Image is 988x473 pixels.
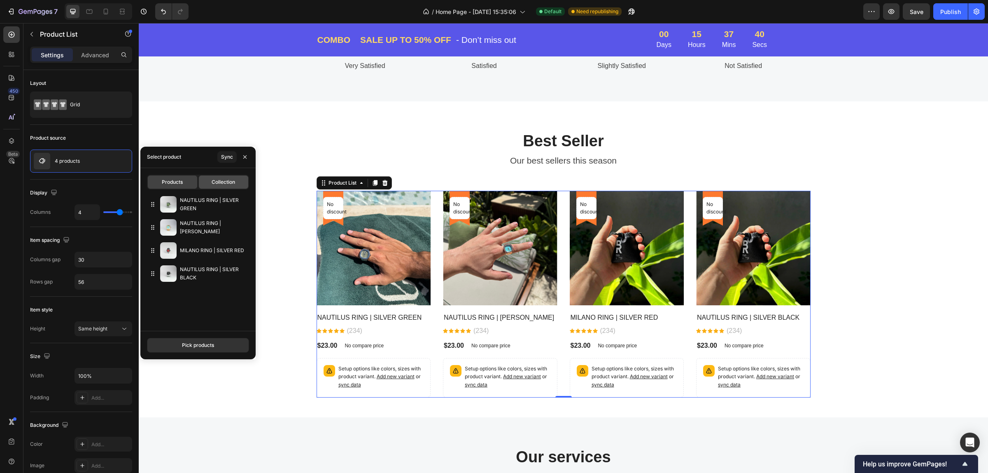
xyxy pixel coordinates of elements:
[335,303,350,313] p: (234)
[586,320,625,325] p: No compare price
[30,325,45,333] div: Height
[180,219,246,236] p: NAUTILUS RING | [PERSON_NAME]
[461,303,477,313] p: (234)
[30,462,44,469] div: Image
[34,153,50,169] img: product feature img
[333,320,372,325] p: No compare price
[179,109,671,128] p: Best Seller
[41,51,64,59] p: Settings
[160,196,177,213] img: collections
[568,178,580,192] p: No discount
[178,317,200,328] div: $23.00
[30,134,66,142] div: Product source
[206,38,254,48] p: Very Satisfied
[180,196,246,213] p: NAUTILUS RING | SILVER GREEN
[238,350,276,356] span: Add new variant
[81,51,109,59] p: Advanced
[431,289,545,300] h2: MILANO RING | SILVER RED
[30,420,70,431] div: Background
[453,350,535,365] span: or
[30,394,49,401] div: Padding
[8,88,20,94] div: 450
[441,178,454,192] p: No discount
[453,342,538,366] p: Setup options like colors, sizes with product variant.
[200,358,222,365] span: sync data
[78,325,107,332] span: Same height
[432,7,434,16] span: /
[75,252,132,267] input: Auto
[30,351,52,362] div: Size
[557,317,579,328] div: $23.00
[180,246,246,255] p: MILANO RING | SILVER RED
[491,350,529,356] span: Add new variant
[75,205,100,220] input: Auto
[304,317,326,328] div: $23.00
[188,178,201,192] p: No discount
[333,38,380,48] p: Satisfied
[30,372,44,379] div: Width
[178,289,292,300] h2: NAUTILUS RING | SILVER GREEN
[436,7,516,16] span: Home Page - [DATE] 15:35:06
[54,7,58,16] p: 7
[30,80,46,87] div: Layout
[940,7,961,16] div: Publish
[55,158,80,164] p: 4 products
[75,368,132,383] input: Auto
[70,95,120,114] div: Grid
[217,151,237,163] button: Sync
[162,178,183,186] span: Products
[863,459,970,469] button: Show survey - Help us improve GemPages!
[200,342,285,366] p: Setup options like colors, sizes with product variant.
[960,433,980,452] div: Open Intercom Messenger
[221,153,233,161] div: Sync
[179,131,671,144] p: Our best sellers this season
[326,358,349,365] span: sync data
[302,447,548,473] p: Don't worry when you buy a whatever you need, we've got it, we've got a service for you.
[200,350,282,365] span: or
[315,178,327,192] p: No discount
[40,29,110,39] p: Product List
[326,350,408,365] span: or
[30,256,61,263] div: Columns gap
[3,3,61,20] button: 7
[188,156,219,164] div: Product List
[160,242,177,259] img: collections
[903,3,930,20] button: Save
[91,441,130,448] div: Add...
[30,278,53,286] div: Rows gap
[579,350,662,365] span: or
[182,342,214,349] div: Pick products
[139,23,988,473] iframe: Design area
[576,8,618,15] span: Need republishing
[459,320,498,325] p: No compare price
[30,235,71,246] div: Item spacing
[544,8,562,15] span: Default
[617,350,655,356] span: Add new variant
[75,321,132,336] button: Same height
[30,208,51,216] div: Columns
[459,38,507,48] p: Slightly Satisfied
[933,3,968,20] button: Publish
[302,425,548,444] p: Our services
[588,303,603,313] p: (234)
[75,274,132,289] input: Auto
[180,265,246,282] p: NAUTILUS RING | SILVER BLACK
[91,462,130,470] div: Add...
[160,219,177,236] img: collections
[326,342,412,366] p: Setup options like colors, sizes with product variant.
[91,394,130,402] div: Add...
[30,187,59,199] div: Display
[863,460,960,468] span: Help us improve GemPages!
